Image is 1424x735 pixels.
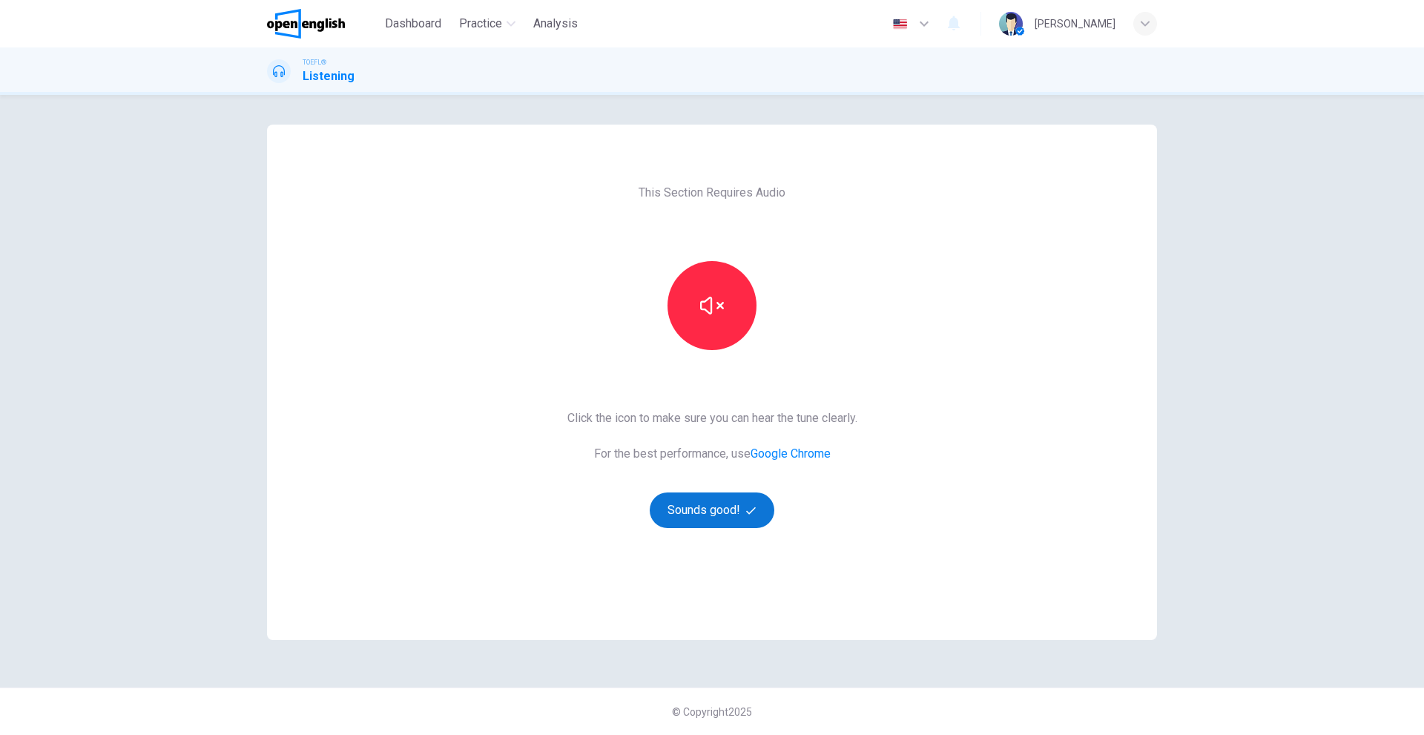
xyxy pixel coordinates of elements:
span: Analysis [533,15,578,33]
a: Google Chrome [751,446,831,461]
button: Sounds good! [650,492,774,528]
button: Dashboard [379,10,447,37]
span: © Copyright 2025 [672,706,752,718]
a: OpenEnglish logo [267,9,379,39]
span: This Section Requires Audio [639,184,785,202]
div: [PERSON_NAME] [1035,15,1115,33]
img: en [891,19,909,30]
span: Click the icon to make sure you can hear the tune clearly. [567,409,857,427]
button: Practice [453,10,521,37]
span: Practice [459,15,502,33]
img: OpenEnglish logo [267,9,345,39]
h1: Listening [303,67,355,85]
span: For the best performance, use [567,445,857,463]
span: TOEFL® [303,57,326,67]
button: Analysis [527,10,584,37]
span: Dashboard [385,15,441,33]
img: Profile picture [999,12,1023,36]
